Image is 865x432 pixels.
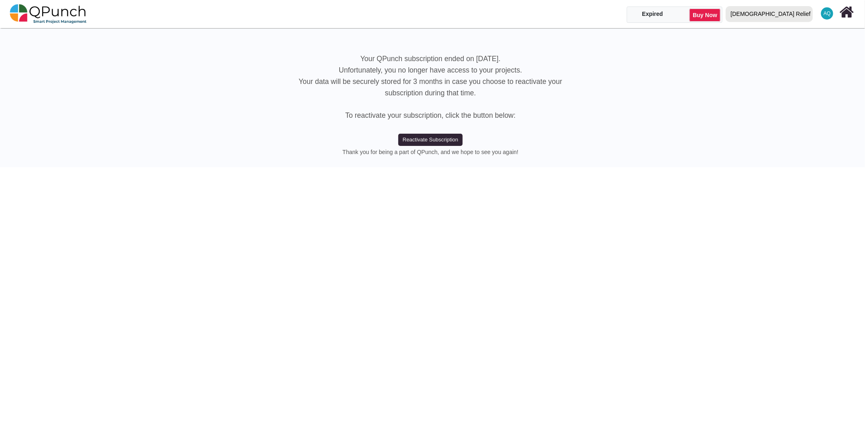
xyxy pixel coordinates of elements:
[816,0,838,26] a: AQ
[642,11,663,17] span: Expired
[722,0,816,27] a: [DEMOGRAPHIC_DATA] Relief
[6,149,855,156] h6: Thank you for being a part of QPunch, and we hope to see you again!
[6,55,855,63] h5: Your QPunch subscription ended on [DATE].
[821,7,833,20] span: Aamar Qayum
[823,11,830,16] span: AQ
[6,111,855,120] h5: To reactivate your subscription, click the button below:
[6,77,855,86] h5: Your data will be securely stored for 3 months in case you choose to reactivate your
[398,134,463,146] button: Reactivate Subscription
[689,9,720,22] a: Buy Now
[6,66,855,75] h5: Unfortunately, you no longer have access to your projects.
[731,7,810,21] div: [DEMOGRAPHIC_DATA] Relief
[840,4,854,20] i: Home
[6,89,855,97] h5: subscription during that time.
[10,2,87,26] img: qpunch-sp.fa6292f.png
